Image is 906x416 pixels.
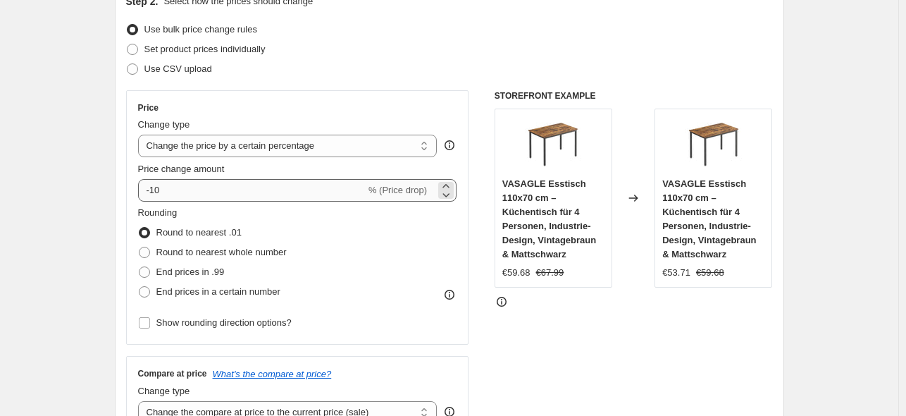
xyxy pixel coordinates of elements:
[138,119,190,130] span: Change type
[696,266,724,280] strike: €59.68
[502,266,530,280] div: €59.68
[156,286,280,297] span: End prices in a certain number
[662,266,690,280] div: €53.71
[536,266,564,280] strike: €67.99
[368,185,427,195] span: % (Price drop)
[138,207,178,218] span: Rounding
[144,24,257,35] span: Use bulk price change rules
[525,116,581,173] img: 71bBBdzZZcL_80x.jpg
[138,386,190,396] span: Change type
[138,102,159,114] h3: Price
[685,116,742,173] img: 71bBBdzZZcL_80x.jpg
[144,63,212,74] span: Use CSV upload
[213,369,332,379] button: What's the compare at price?
[502,178,596,259] span: VASAGLE Esstisch 110x70 cm – Küchentisch für 4 Personen, Industrie-Design, Vintagebraun & Mattsch...
[144,44,266,54] span: Set product prices individually
[138,368,207,379] h3: Compare at price
[495,90,773,102] h6: STOREFRONT EXAMPLE
[138,164,225,174] span: Price change amount
[156,247,287,257] span: Round to nearest whole number
[156,227,242,238] span: Round to nearest .01
[442,138,457,152] div: help
[156,317,292,328] span: Show rounding direction options?
[138,179,366,202] input: -15
[156,267,225,277] span: End prices in .99
[662,178,756,259] span: VASAGLE Esstisch 110x70 cm – Küchentisch für 4 Personen, Industrie-Design, Vintagebraun & Mattsch...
